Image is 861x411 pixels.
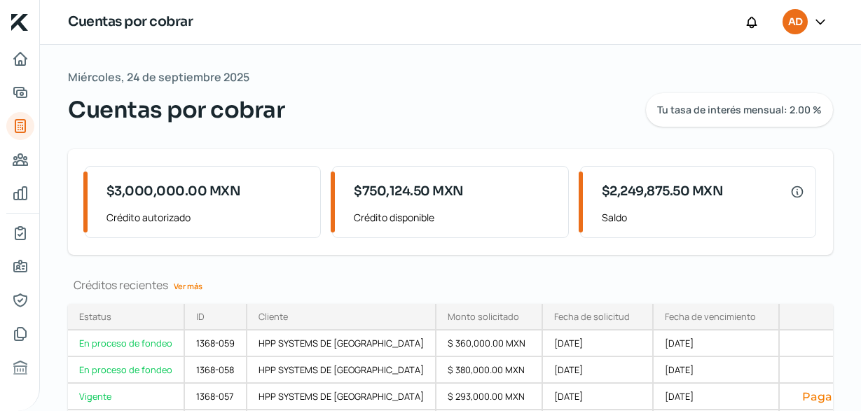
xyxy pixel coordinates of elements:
[6,78,34,106] a: Adelantar facturas
[259,310,288,323] div: Cliente
[354,209,556,226] span: Crédito disponible
[106,209,309,226] span: Crédito autorizado
[6,219,34,247] a: Mi contrato
[6,146,34,174] a: Pago a proveedores
[654,357,780,384] div: [DATE]
[657,105,822,115] span: Tu tasa de interés mensual: 2.00 %
[247,330,436,357] div: HPP SYSTEMS DE [GEOGRAPHIC_DATA]
[436,330,543,357] div: $ 360,000.00 MXN
[68,277,833,293] div: Créditos recientes
[554,310,630,323] div: Fecha de solicitud
[6,354,34,382] a: Buró de crédito
[6,112,34,140] a: Tus créditos
[247,357,436,384] div: HPP SYSTEMS DE [GEOGRAPHIC_DATA]
[185,384,247,410] div: 1368-057
[185,330,247,357] div: 1368-059
[436,357,543,384] div: $ 380,000.00 MXN
[68,330,185,357] a: En proceso de fondeo
[654,330,780,357] div: [DATE]
[448,310,519,323] div: Monto solicitado
[185,357,247,384] div: 1368-058
[168,275,208,297] a: Ver más
[543,384,654,410] div: [DATE]
[106,182,241,201] span: $3,000,000.00 MXN
[6,179,34,207] a: Mis finanzas
[68,357,185,384] a: En proceso de fondeo
[602,182,724,201] span: $2,249,875.50 MXN
[68,12,193,32] h1: Cuentas por cobrar
[354,182,464,201] span: $750,124.50 MXN
[196,310,205,323] div: ID
[543,330,654,357] div: [DATE]
[6,320,34,348] a: Documentos
[247,384,436,410] div: HPP SYSTEMS DE [GEOGRAPHIC_DATA]
[791,389,848,403] button: Pagar
[79,310,111,323] div: Estatus
[665,310,756,323] div: Fecha de vencimiento
[6,253,34,281] a: Información general
[654,384,780,410] div: [DATE]
[436,384,543,410] div: $ 293,000.00 MXN
[6,286,34,314] a: Representantes
[602,209,804,226] span: Saldo
[543,357,654,384] div: [DATE]
[68,93,284,127] span: Cuentas por cobrar
[68,67,249,88] span: Miércoles, 24 de septiembre 2025
[6,45,34,73] a: Inicio
[68,384,185,410] a: Vigente
[788,14,802,31] span: AD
